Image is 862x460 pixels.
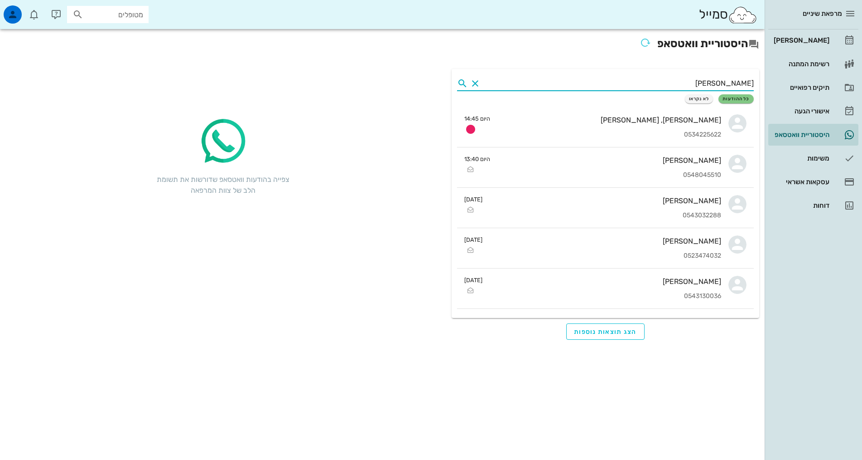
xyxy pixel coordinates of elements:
[772,178,829,186] div: עסקאות אשראי
[768,147,858,169] a: משימות
[768,171,858,193] a: עסקאות אשראי
[689,96,709,102] span: לא נקראו
[27,7,32,13] span: תג
[464,276,482,284] small: [DATE]
[768,100,858,122] a: אישורי הגעה
[497,171,721,179] div: 0548045510
[497,116,721,124] div: [PERSON_NAME], [PERSON_NAME]
[155,174,291,196] div: צפייה בהודעות וואטסאפ שדורשות את תשומת הלב של צוות המרפאה
[464,114,490,123] small: היום 14:45
[490,237,721,245] div: [PERSON_NAME]
[685,94,713,103] button: לא נקראו
[490,277,721,286] div: [PERSON_NAME]
[482,76,754,91] input: אפשר להקליד שם או טלפון...
[490,252,721,260] div: 0523474032
[718,94,754,103] button: כל ההודעות
[722,96,750,102] span: כל ההודעות
[772,202,829,209] div: דוחות
[566,323,645,340] button: הצג תוצאות נוספות
[5,34,759,54] h2: היסטוריית וואטסאפ
[772,131,829,138] div: היסטוריית וואטסאפ
[196,114,250,169] img: whatsapp-icon.2ee8d5f3.png
[490,212,721,220] div: 0543032288
[768,195,858,216] a: דוחות
[768,53,858,75] a: רשימת המתנה
[772,37,829,44] div: [PERSON_NAME]
[464,195,482,204] small: [DATE]
[470,78,481,89] button: Clear
[803,10,842,18] span: מרפאת שיניים
[490,293,721,300] div: 0543130036
[464,155,490,163] small: היום 13:40
[772,108,829,115] div: אישורי הגעה
[768,77,858,98] a: תיקים רפואיים
[574,328,637,336] span: הצג תוצאות נוספות
[772,60,829,68] div: רשימת המתנה
[768,124,858,146] a: תגהיסטוריית וואטסאפ
[728,6,757,24] img: SmileCloud logo
[497,131,721,139] div: 0534225622
[464,235,482,244] small: [DATE]
[768,29,858,51] a: [PERSON_NAME]
[490,196,721,205] div: [PERSON_NAME]
[772,155,829,162] div: משימות
[699,5,757,24] div: סמייל
[772,84,829,91] div: תיקים רפואיים
[497,156,721,165] div: [PERSON_NAME]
